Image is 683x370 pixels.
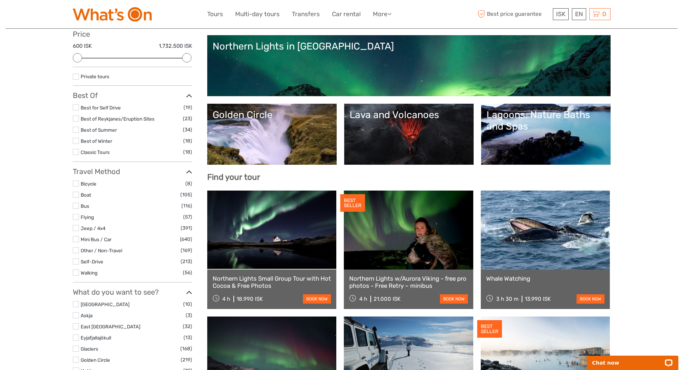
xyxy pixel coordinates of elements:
[81,203,89,209] a: Bus
[556,10,565,18] span: ISK
[373,9,392,19] a: More
[180,191,192,199] span: (105)
[183,322,192,331] span: (32)
[476,8,551,20] span: Best price guarantee
[183,148,192,156] span: (18)
[81,74,109,79] a: Private tours
[186,311,192,319] span: (3)
[183,126,192,134] span: (34)
[81,313,93,318] a: Askja
[81,301,129,307] a: [GEOGRAPHIC_DATA]
[577,294,604,304] a: book now
[222,296,230,302] span: 4 h
[81,116,155,122] a: Best of Reykjanes/Eruption Sites
[81,225,105,231] a: Jeep / 4x4
[340,194,365,212] div: BEST SELLER
[73,91,192,100] h3: Best Of
[477,320,502,338] div: BEST SELLER
[207,172,260,182] b: Find your tour
[181,257,192,266] span: (213)
[81,181,96,187] a: Bicycle
[180,235,192,243] span: (640)
[81,248,122,253] a: Other / Non-Travel
[81,192,91,198] a: Boat
[81,214,94,220] a: Flying
[81,138,112,144] a: Best of Winter
[81,105,121,111] a: Best for Self Drive
[185,179,192,188] span: (8)
[73,30,192,38] h3: Price
[181,356,192,364] span: (219)
[235,9,280,19] a: Multi-day tours
[184,103,192,112] span: (19)
[213,109,331,121] div: Golden Circle
[213,41,605,52] div: Northern Lights in [GEOGRAPHIC_DATA]
[332,9,361,19] a: Car rental
[350,109,468,159] a: Lava and Volcanoes
[183,268,192,277] span: (56)
[374,296,400,302] div: 21.000 ISK
[486,275,605,282] a: Whale Watching
[183,300,192,308] span: (10)
[213,41,605,91] a: Northern Lights in [GEOGRAPHIC_DATA]
[81,335,111,341] a: Eyjafjallajökull
[81,324,140,329] a: East [GEOGRAPHIC_DATA]
[349,275,468,290] a: Northern Lights w/Aurora Viking - free pro photos - Free Retry – minibus
[81,127,117,133] a: Best of Summer
[350,109,468,121] div: Lava and Volcanoes
[237,296,263,302] div: 18.990 ISK
[73,167,192,176] h3: Travel Method
[525,296,551,302] div: 13.990 ISK
[183,213,192,221] span: (57)
[207,9,223,19] a: Tours
[184,333,192,342] span: (13)
[73,288,192,296] h3: What do you want to see?
[183,114,192,123] span: (23)
[572,8,586,20] div: EN
[303,294,331,304] a: book now
[181,246,192,254] span: (169)
[81,236,112,242] a: Mini Bus / Car
[180,345,192,353] span: (168)
[181,224,192,232] span: (391)
[292,9,320,19] a: Transfers
[181,202,192,210] span: (116)
[213,275,331,290] a: Northern Lights Small Group Tour with Hot Cocoa & Free Photos
[213,109,331,159] a: Golden Circle
[81,149,110,155] a: Classic Tours
[601,10,607,18] span: 0
[487,109,605,132] div: Lagoons, Nature Baths and Spas
[73,42,92,50] label: 600 ISK
[359,296,367,302] span: 4 h
[81,270,98,276] a: Walking
[440,294,468,304] a: book now
[81,346,98,352] a: Glaciers
[582,347,683,370] iframe: LiveChat chat widget
[81,259,103,264] a: Self-Drive
[73,7,152,22] img: What's On
[487,109,605,159] a: Lagoons, Nature Baths and Spas
[159,42,192,50] label: 1.732.500 ISK
[496,296,518,302] span: 3 h 30 m
[81,357,110,363] a: Golden Circle
[183,137,192,145] span: (18)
